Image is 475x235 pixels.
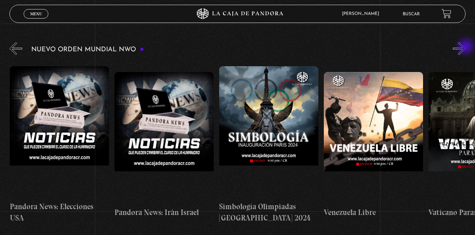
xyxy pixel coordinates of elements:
span: [PERSON_NAME] [338,12,386,16]
span: Cerrar [28,18,45,23]
a: View your shopping cart [442,9,451,19]
h4: Venezuela Libre [324,207,423,218]
a: Pandora News: Irán Israel [114,60,214,230]
button: Next [453,42,466,55]
span: Menu [30,12,42,16]
a: Pandora News: Elecciones USA [10,60,109,230]
a: Venezuela Libre [324,60,423,230]
h3: Nuevo Orden Mundial NWO [31,46,144,53]
h4: Pandora News: Irán Israel [114,207,214,218]
a: Simbología Olimpiadas [GEOGRAPHIC_DATA] 2024 [219,60,318,230]
a: Buscar [403,12,420,16]
h4: Simbología Olimpiadas [GEOGRAPHIC_DATA] 2024 [219,201,318,224]
button: Previous [9,42,22,55]
h4: Pandora News: Elecciones USA [10,201,109,224]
